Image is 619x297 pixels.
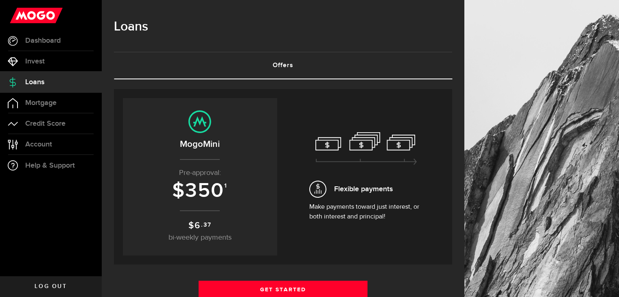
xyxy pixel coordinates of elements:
[25,120,66,127] span: Credit Score
[195,220,201,231] span: 6
[25,162,75,169] span: Help & Support
[188,220,195,231] span: $
[224,182,227,190] sup: 1
[114,16,452,37] h1: Loans
[168,234,232,241] span: bi-weekly payments
[334,183,393,194] span: Flexible payments
[114,52,452,79] ul: Tabs Navigation
[25,99,57,107] span: Mortgage
[25,141,52,148] span: Account
[309,202,423,222] p: Make payments toward just interest, or both interest and principal!
[131,138,269,151] h2: MogoMini
[25,37,61,44] span: Dashboard
[201,221,211,229] sup: .37
[172,179,185,203] span: $
[35,284,67,289] span: Log out
[25,79,44,86] span: Loans
[585,263,619,297] iframe: LiveChat chat widget
[25,58,45,65] span: Invest
[185,179,224,203] span: 350
[131,168,269,179] p: Pre-approval:
[114,52,452,79] a: Offers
